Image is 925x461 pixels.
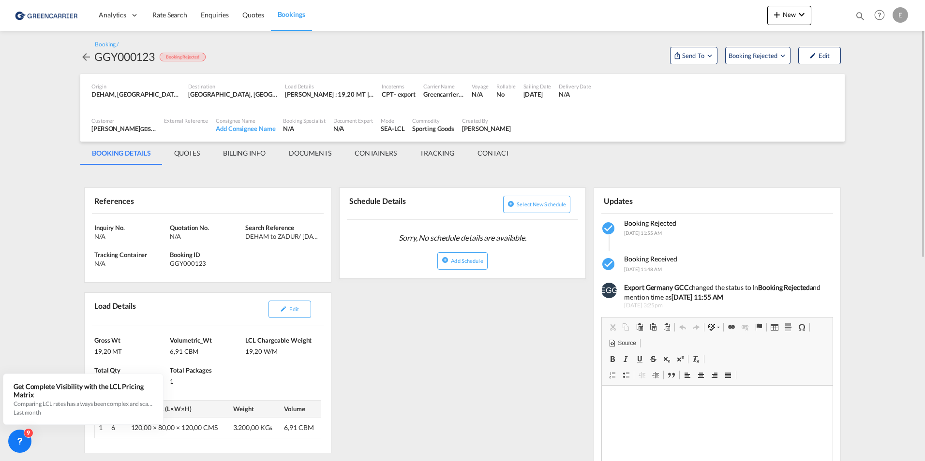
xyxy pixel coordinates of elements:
[601,221,617,236] md-icon: icon-checkbox-marked-circle
[233,423,273,432] span: 3.200,00 KGs
[503,196,570,213] button: icon-plus-circleSelect new schedule
[245,336,312,344] span: LCL Chargeable Weight
[601,283,617,298] img: EUeHj4AAAAAElFTkSuQmCC
[80,142,163,165] md-tab-item: BOOKING DETAILS
[771,11,807,18] span: New
[670,47,717,64] button: Open demo menu
[893,7,908,23] div: E
[619,321,633,333] a: Copy (Ctrl+C)
[170,345,243,356] div: 6,91 CBM
[277,142,343,165] md-tab-item: DOCUMENTS
[681,369,694,381] a: Align Left
[201,11,229,19] span: Enquiries
[601,257,617,272] md-icon: icon-checkbox-marked-circle
[472,90,489,99] div: N/A
[559,83,591,90] div: Delivery Date
[705,321,722,333] a: Spell Check As You Type
[694,369,708,381] a: Center
[601,192,715,209] div: Updates
[216,124,275,133] div: Add Consignee Name
[855,11,865,25] div: icon-magnify
[559,90,591,99] div: N/A
[80,51,92,63] md-icon: icon-arrow-left
[624,266,662,272] span: [DATE] 11:48 AM
[665,369,678,381] a: Block Quote
[523,90,552,99] div: 26 Sep 2025
[394,90,416,99] div: - export
[412,124,454,133] div: Sporting Goods
[395,229,530,247] span: Sorry, No schedule details are available.
[94,366,120,374] span: Total Qty
[771,9,783,20] md-icon: icon-plus 400-fg
[170,366,212,374] span: Total Packages
[523,83,552,90] div: Sailing Date
[517,201,566,207] span: Select new schedule
[606,369,619,381] a: Insert/Remove Numbered List
[752,321,765,333] a: Anchor
[462,124,511,133] div: Torsten Sommer
[681,51,705,60] span: Send To
[624,230,662,236] span: [DATE] 11:55 AM
[343,142,408,165] md-tab-item: CONTAINERS
[95,41,119,49] div: Booking /
[382,83,416,90] div: Incoterms
[229,401,281,418] th: Weight
[333,117,373,124] div: Document Expert
[216,117,275,124] div: Consignee Name
[170,259,243,268] div: GGY000123
[242,11,264,19] span: Quotes
[285,83,374,90] div: Load Details
[152,11,187,19] span: Rate Search
[94,251,147,259] span: Tracking Container
[94,259,167,268] div: N/A
[107,418,127,438] td: 6
[781,321,795,333] a: Insert Horizontal Line
[619,353,633,365] a: Italic (Ctrl+I)
[633,321,646,333] a: Paste (Ctrl+V)
[671,293,724,301] b: [DATE] 11:55 AM
[606,353,619,365] a: Bold (Ctrl+B)
[381,117,404,124] div: Mode
[94,224,125,231] span: Inquiry No.
[624,283,826,302] div: changed the status to In and mention time as
[758,283,809,291] b: Booking Rejected
[795,321,808,333] a: Insert Special Character
[91,90,180,99] div: DEHAM, Hamburg, Germany, Western Europe, Europe
[633,353,646,365] a: Underline (Ctrl+U)
[95,418,107,438] td: 1
[160,53,205,62] div: Booking Rejected
[408,142,466,165] md-tab-item: TRACKING
[280,401,321,418] th: Volume
[164,117,208,124] div: External Reference
[606,337,639,349] a: Source
[624,255,677,263] span: Booking Received
[285,90,374,99] div: [PERSON_NAME] : 19,20 MT | Volumetric Wt : 6,91 CBM | Chargeable Wt : 19,20 W/M
[269,301,311,318] button: icon-pencilEdit
[798,47,841,64] button: icon-pencilEdit
[708,369,721,381] a: Align Right
[721,369,735,381] a: Justify
[333,124,373,133] div: N/A
[381,124,404,133] div: SEA-LCL
[289,306,298,312] span: Edit
[91,117,156,124] div: Customer
[94,345,167,356] div: 19,20 MT
[94,336,120,344] span: Gross Wt
[412,117,454,124] div: Commodity
[507,201,514,207] md-icon: icon-plus-circle
[451,258,483,264] span: Add Schedule
[725,321,738,333] a: Link (Ctrl+K)
[170,232,243,241] div: N/A
[729,51,778,60] span: Booking Rejected
[283,124,325,133] div: N/A
[140,125,266,132] span: GEIS KRUEGER INTERNATIONALE SPEDITION GMBH
[738,321,752,333] a: Unlink
[283,117,325,124] div: Booking Specialist
[437,252,487,270] button: icon-plus-circleAdd Schedule
[466,142,521,165] md-tab-item: CONTACT
[280,305,287,312] md-icon: icon-pencil
[871,7,893,24] div: Help
[382,90,394,99] div: CPT
[616,339,636,347] span: Source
